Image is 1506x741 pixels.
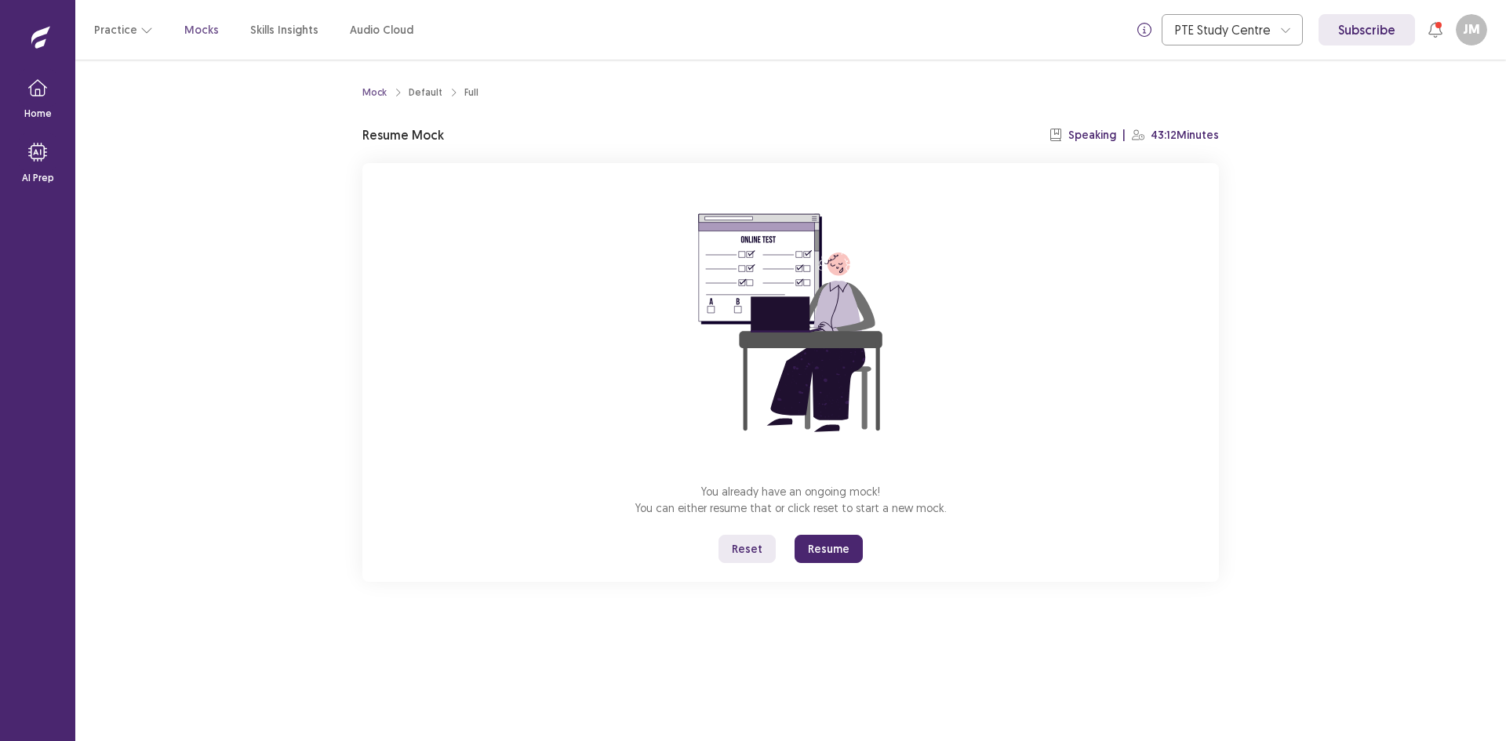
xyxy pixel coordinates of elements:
a: Skills Insights [250,22,318,38]
div: PTE Study Centre [1175,15,1272,45]
p: | [1122,127,1126,143]
p: 43:12 Minutes [1151,127,1219,143]
button: Practice [94,16,153,44]
p: AI Prep [22,171,54,185]
button: Resume [795,535,863,563]
a: Mock [362,85,387,100]
div: Default [409,85,442,100]
button: JM [1456,14,1487,45]
p: You already have an ongoing mock! You can either resume that or click reset to start a new mock. [635,483,947,516]
p: Resume Mock [362,125,444,144]
button: Reset [718,535,776,563]
a: Subscribe [1319,14,1415,45]
p: Speaking [1068,127,1116,143]
div: Full [464,85,478,100]
img: attend-mock [649,182,932,464]
a: Mocks [184,22,219,38]
a: Audio Cloud [350,22,413,38]
button: info [1130,16,1159,44]
nav: breadcrumb [362,85,478,100]
p: Home [24,107,52,121]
